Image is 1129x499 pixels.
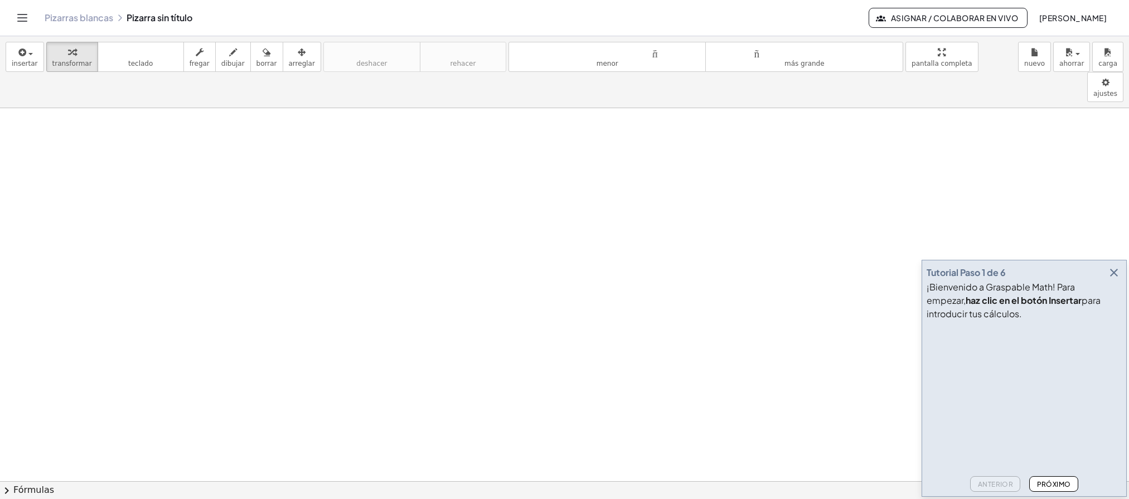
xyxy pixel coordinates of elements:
font: fregar [190,60,210,67]
font: más grande [784,60,825,67]
font: Fórmulas [13,485,54,495]
font: Próximo [1037,480,1071,488]
button: ahorrar [1053,42,1090,72]
button: transformar [46,42,98,72]
font: Tutorial Paso 1 de 6 [927,267,1006,278]
button: tamaño_del_formatomenor [508,42,706,72]
font: teclado [128,60,153,67]
button: fregar [183,42,216,72]
button: nuevo [1018,42,1051,72]
button: rehacerrehacer [420,42,506,72]
font: nuevo [1024,60,1045,67]
font: deshacer [356,60,387,67]
font: borrar [256,60,277,67]
button: deshacerdeshacer [323,42,420,72]
font: tamaño_del_formato [515,47,700,57]
font: ajustes [1093,90,1117,98]
button: arreglar [283,42,321,72]
font: rehacer [426,47,500,57]
font: rehacer [450,60,476,67]
button: Próximo [1029,476,1078,492]
button: insertar [6,42,44,72]
button: pantalla completa [905,42,978,72]
font: ¡Bienvenido a Graspable Math! Para empezar, [927,281,1075,306]
font: teclado [104,47,178,57]
button: [PERSON_NAME] [1030,8,1116,28]
font: arreglar [289,60,315,67]
font: tamaño_del_formato [711,47,897,57]
font: menor [597,60,618,67]
button: Cambiar navegación [13,9,31,27]
button: Asignar / Colaborar en vivo [869,8,1028,28]
font: deshacer [330,47,414,57]
font: [PERSON_NAME] [1039,13,1107,23]
font: Asignar / Colaborar en vivo [891,13,1018,23]
font: pantalla completa [912,60,972,67]
button: ajustes [1087,72,1123,102]
button: tamaño_del_formatomás grande [705,42,903,72]
button: borrar [250,42,283,72]
font: carga [1098,60,1117,67]
font: transformar [52,60,92,67]
button: carga [1092,42,1123,72]
button: tecladoteclado [98,42,184,72]
font: haz clic en el botón Insertar [966,294,1082,306]
font: insertar [12,60,38,67]
button: dibujar [215,42,251,72]
font: dibujar [221,60,245,67]
a: Pizarras blancas [45,12,113,23]
font: ahorrar [1059,60,1084,67]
